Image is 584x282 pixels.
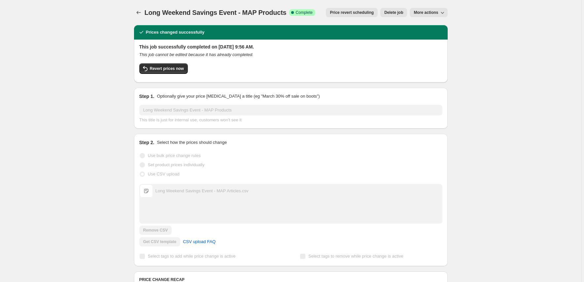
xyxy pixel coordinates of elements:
span: More actions [414,10,438,15]
input: 30% off holiday sale [139,105,442,115]
h2: Prices changed successfully [146,29,205,36]
button: Delete job [380,8,407,17]
span: Price revert scheduling [330,10,374,15]
button: More actions [410,8,447,17]
span: CSV upload FAQ [183,238,216,245]
span: This title is just for internal use, customers won't see it [139,117,242,122]
button: Price change jobs [134,8,143,17]
h2: This job successfully completed on [DATE] 9:56 AM. [139,44,442,50]
button: Revert prices now [139,63,188,74]
span: Set product prices individually [148,162,205,167]
button: Price revert scheduling [326,8,378,17]
span: Delete job [384,10,403,15]
p: Select how the prices should change [157,139,227,146]
span: Complete [296,10,313,15]
h2: Step 1. [139,93,155,100]
span: Use bulk price change rules [148,153,201,158]
div: Long Weekend Savings Event - MAP Articles.csv [155,188,249,194]
span: Revert prices now [150,66,184,71]
p: Optionally give your price [MEDICAL_DATA] a title (eg "March 30% off sale on boots") [157,93,320,100]
span: Select tags to remove while price change is active [308,254,403,259]
span: Select tags to add while price change is active [148,254,236,259]
span: Use CSV upload [148,172,180,176]
span: Long Weekend Savings Event - MAP Products [145,9,287,16]
a: CSV upload FAQ [179,236,220,247]
i: This job cannot be edited because it has already completed. [139,52,254,57]
h2: Step 2. [139,139,155,146]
